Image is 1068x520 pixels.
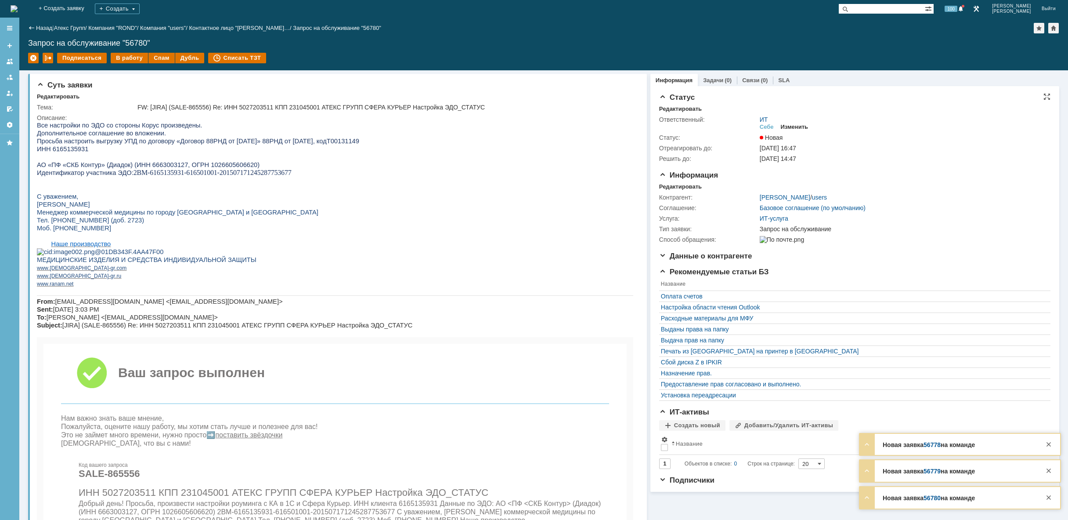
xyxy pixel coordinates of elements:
[74,144,79,150] span: gr
[42,347,103,358] span: SALE-865556
[3,70,17,84] a: Заявки в моей ответственности
[140,25,186,31] a: Компания "users"
[42,412,98,419] a: [DOMAIN_NAME]
[418,404,474,411] span: [DOMAIN_NAME]
[43,404,174,411] span: cid:image002.png@01DB343F.4AA47F00
[37,93,79,100] div: Редактировать
[659,171,718,179] span: Информация
[661,293,1044,300] a: Оплата счетов
[862,492,872,503] div: Развернуть
[201,484,396,491] span: Спасибо, что обратились в ООО «КОРУС Консалтинг СНГ»
[760,194,810,201] a: [PERSON_NAME]
[760,124,774,131] div: Себе
[659,252,752,260] span: Данные о контрагенте
[659,476,714,484] span: Подписчики
[78,152,79,158] span: .
[74,152,79,158] span: gr
[1043,465,1054,476] div: Закрыть
[659,225,758,233] div: Тип заявки:
[781,124,808,131] div: Изменить
[290,16,322,23] span: Т00131149
[760,204,866,211] a: Базовое соглашение (по умолчанию)
[13,144,72,150] span: [DEMOGRAPHIC_DATA]
[178,310,245,317] a: поставить звёздочки
[659,215,758,222] div: Услуга:
[760,155,796,162] span: [DATE] 14:47
[29,160,37,166] span: net
[24,318,154,326] span: [DEMOGRAPHIC_DATA], что вы с нами!
[760,145,796,152] span: [DATE] 16:47
[11,5,18,12] a: Перейти на домашнюю страницу
[760,194,827,201] div: /
[862,465,872,476] div: Развернуть
[760,236,804,243] img: По почте.png
[656,77,693,84] a: Информация
[189,25,293,31] div: /
[88,25,137,31] a: Компания "ROND"
[659,268,769,276] span: Рекомендуемые статьи БЗ
[883,468,975,475] strong: Новая заявка на команде
[11,5,18,12] img: logo
[54,25,85,31] a: Атекс Групп
[760,116,768,123] a: ИТ
[661,359,1044,366] a: Сбой диска Z в IPKIR
[659,194,758,201] div: Контрагент:
[661,392,1044,399] div: Установка переадресации
[725,77,732,84] div: (0)
[659,145,758,152] div: Отреагировать до:
[659,155,758,162] div: Решить до:
[190,444,407,460] span: Повторно открыть запрос можно в течение 3-х календарных дней. Для продолжения диалога ответьте на...
[276,16,290,23] span: , код
[97,47,255,55] span: 2BM-6165135931-616501001-201507171245287753677
[661,370,1044,377] a: Назначение прав.
[137,104,632,111] div: FW: [JIRA] (SALE-865556) Re: ИНН 5027203511 КПП 231045001 АТЕКС ГРУПП СФЕРА КУРЬЕР Настройка ЭДО_...
[661,381,1044,388] a: Предоставление прав согласовано и выполнено.
[670,434,1046,455] th: Название
[924,468,941,475] a: 56779
[971,4,981,14] a: Перейти в интерфейс администратора
[883,441,975,448] strong: Новая заявка на команде
[42,341,91,347] span: Код вашего запроса
[245,504,351,511] a: [DOMAIN_NAME][URL]
[14,119,74,126] span: Наше производство
[80,144,90,150] span: com
[661,348,1044,355] a: Печать из [GEOGRAPHIC_DATA] на принтер в [GEOGRAPHIC_DATA]
[293,25,381,31] div: Запрос на обслуживание "56780"
[661,337,1044,344] div: Выдача прав на папку
[734,458,737,469] div: 0
[676,440,703,447] div: Название
[992,9,1031,14] span: [PERSON_NAME]
[659,408,709,416] span: ИТ-активы
[245,501,351,512] span: [DOMAIN_NAME][URL]
[43,53,53,63] div: Работа с массовостью
[1048,23,1059,33] div: Сделать домашней страницей
[189,25,290,31] a: Контактное лицо "[PERSON_NAME]…
[13,152,72,158] span: [DEMOGRAPHIC_DATA]
[95,4,140,14] div: Создать
[760,215,788,222] a: ИТ-услуга
[174,404,418,411] span: ] МЕДИЦИНСКИЕ ИЗДЕЛИЯ И СРЕДСТВА ИНДИВИДУАЛЬНОЙ ЗАЩИТЫ
[72,144,74,150] span: -
[40,236,70,267] img: Письмо
[1034,23,1044,33] div: Добавить в избранное
[685,461,732,467] span: Объектов в списке:
[1043,492,1054,503] div: Закрыть
[659,134,758,141] div: Статус:
[11,152,13,158] span: .
[88,25,140,31] div: /
[945,6,957,12] span: 100
[3,39,17,53] a: Создать заявку
[28,160,29,166] span: .
[28,53,39,63] div: Удалить
[925,4,934,12] span: Расширенный поиск
[703,77,723,84] a: Задачи
[659,116,758,123] div: Ответственный:
[778,77,790,84] a: SLA
[81,244,228,258] span: Ваш запрос выполнен
[659,236,758,243] div: Способ обращения:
